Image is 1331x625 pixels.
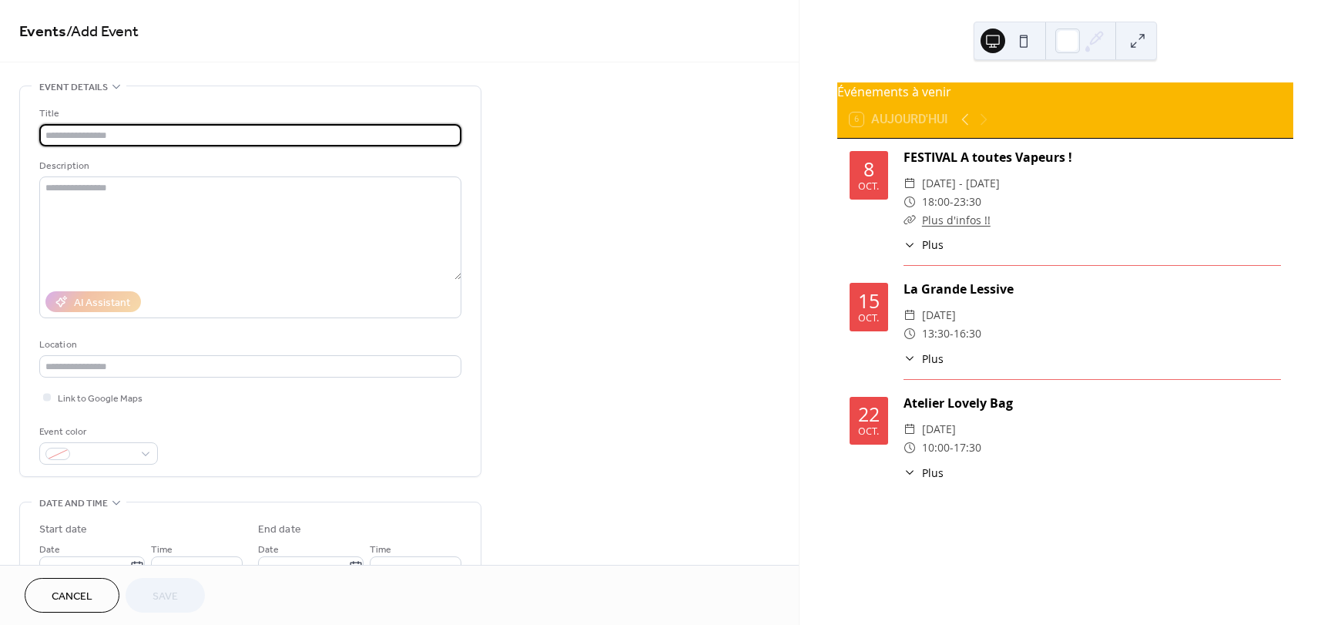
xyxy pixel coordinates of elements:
[922,306,956,324] span: [DATE]
[39,522,87,538] div: Start date
[904,280,1281,298] div: La Grande Lessive
[66,17,139,47] span: / Add Event
[922,174,1000,193] span: [DATE] - [DATE]
[922,439,950,457] span: 10:00
[39,542,60,558] span: Date
[904,351,944,367] button: ​Plus
[922,465,944,481] span: Plus
[52,589,92,605] span: Cancel
[922,324,950,343] span: 13:30
[39,79,108,96] span: Event details
[904,237,944,253] button: ​Plus
[954,193,981,211] span: 23:30
[904,351,916,367] div: ​
[858,405,880,424] div: 22
[258,522,301,538] div: End date
[39,106,458,122] div: Title
[58,391,142,407] span: Link to Google Maps
[904,149,1072,166] a: FESTIVAL A toutes Vapeurs !
[863,160,874,179] div: 8
[858,182,879,192] div: oct.
[922,420,956,439] span: [DATE]
[25,578,119,613] button: Cancel
[904,439,916,457] div: ​
[904,465,944,481] button: ​Plus
[954,324,981,343] span: 16:30
[904,193,916,211] div: ​
[858,291,880,311] div: 15
[858,427,879,437] div: oct.
[151,542,173,558] span: Time
[258,542,279,558] span: Date
[39,424,155,440] div: Event color
[904,211,916,230] div: ​
[39,496,108,512] span: Date and time
[39,158,458,174] div: Description
[904,174,916,193] div: ​
[904,420,916,439] div: ​
[922,237,944,253] span: Plus
[922,193,950,211] span: 18:00
[950,193,954,211] span: -
[904,237,916,253] div: ​
[954,439,981,457] span: 17:30
[19,17,66,47] a: Events
[904,324,916,343] div: ​
[904,465,916,481] div: ​
[837,82,1293,101] div: Événements à venir
[858,314,879,324] div: oct.
[950,324,954,343] span: -
[904,306,916,324] div: ​
[922,213,991,227] a: Plus d'infos !!
[370,542,391,558] span: Time
[922,351,944,367] span: Plus
[950,439,954,457] span: -
[39,337,458,353] div: Location
[904,394,1281,412] div: Atelier Lovely Bag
